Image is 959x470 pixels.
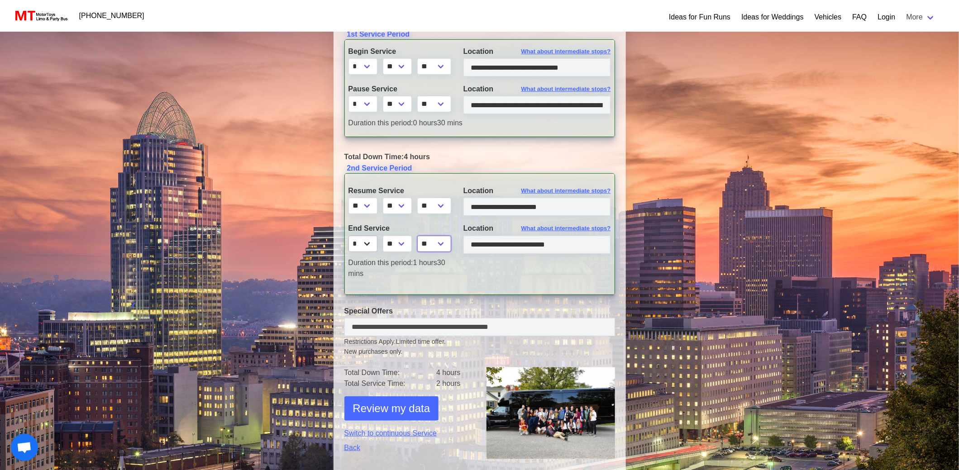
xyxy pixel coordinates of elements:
[741,12,804,23] a: Ideas for Weddings
[344,428,473,439] a: Switch to continuous Service
[344,153,404,161] span: Total Down Time:
[342,257,457,279] div: 1 hours
[437,119,463,127] span: 30 mins
[344,367,437,378] td: Total Down Time:
[815,12,842,23] a: Vehicles
[463,185,611,196] label: Location
[348,223,450,234] label: End Service
[852,12,867,23] a: FAQ
[353,400,430,417] span: Review my data
[521,186,611,195] span: What about intermediate stops?
[348,259,413,266] span: Duration this period:
[74,7,150,25] a: [PHONE_NUMBER]
[348,259,445,277] span: 30 mins
[344,396,439,421] button: Review my data
[348,185,450,196] label: Resume Service
[521,47,611,56] span: What about intermediate stops?
[487,367,615,459] img: 1.png
[344,306,615,317] label: Special Offers
[344,338,615,356] small: Restrictions Apply.
[11,434,38,461] div: Open chat
[348,119,413,127] span: Duration this period:
[436,378,472,389] td: 2 hours
[901,8,941,26] a: More
[13,9,68,22] img: MotorToys Logo
[344,442,473,453] a: Back
[344,347,615,356] span: New purchases only.
[463,85,494,93] span: Location
[342,118,618,128] div: 0 hours
[436,367,472,378] td: 4 hours
[878,12,895,23] a: Login
[521,85,611,94] span: What about intermediate stops?
[463,47,494,55] span: Location
[521,224,611,233] span: What about intermediate stops?
[463,223,611,234] label: Location
[344,378,437,389] td: Total Service Time:
[669,12,730,23] a: Ideas for Fun Runs
[348,46,450,57] label: Begin Service
[338,152,622,162] div: 4 hours
[348,84,450,95] label: Pause Service
[396,337,446,347] span: Limited time offer.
